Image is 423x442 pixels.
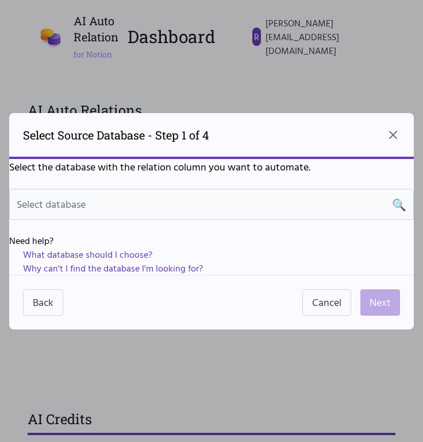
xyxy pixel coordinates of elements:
button: Back [23,289,63,316]
button: Next [360,289,400,316]
span: Select database [17,196,86,212]
button: Cancel [302,289,351,316]
h2: Select Source Database - Step 1 of 4 [23,127,209,143]
button: Close dialog [386,128,400,142]
h3: Need help? [9,234,414,247]
p: Select the database with the relation column you want to automate. [9,159,414,175]
a: Why can't I find the database I'm looking for? [23,261,203,275]
a: What database should I choose? [23,247,152,261]
span: 🔍 [392,196,406,212]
